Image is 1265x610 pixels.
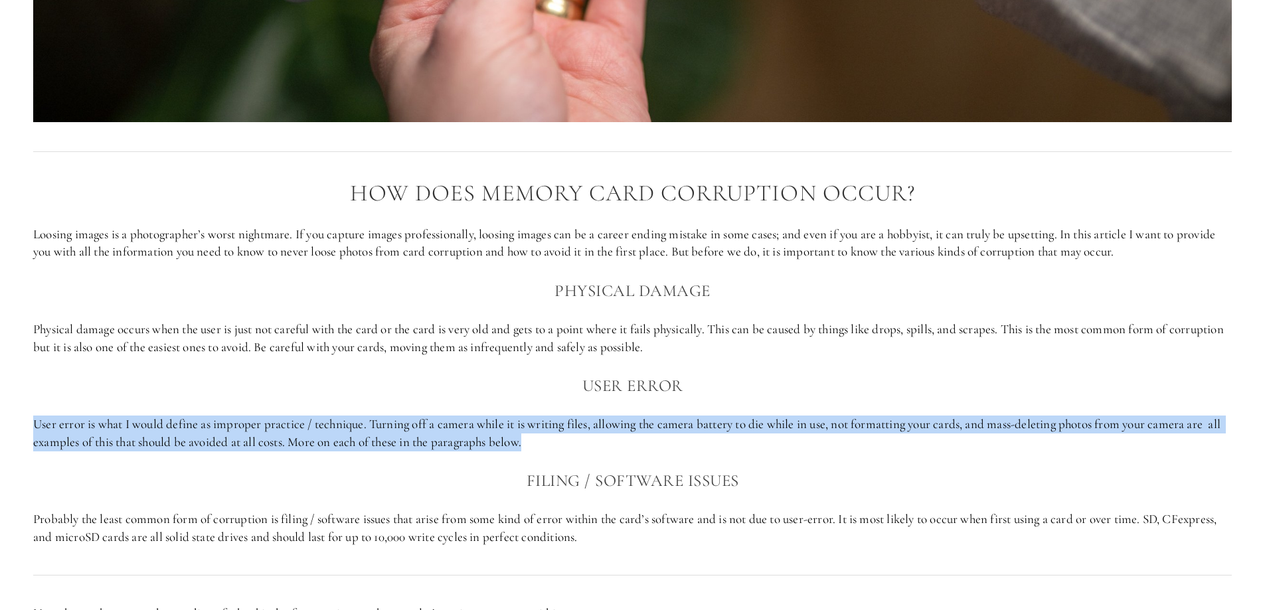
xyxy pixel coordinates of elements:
[33,467,1232,494] h3: Filing / Software Issues
[33,181,1232,206] h2: How does memory card corruption occur?
[33,416,1232,451] p: User error is what I would define as improper practice / technique. Turning off a camera while it...
[33,372,1232,399] h3: User Error
[33,226,1232,261] p: Loosing images is a photographer’s worst nightmare. If you capture images professionally, loosing...
[33,321,1232,356] p: Physical damage occurs when the user is just not careful with the card or the card is very old an...
[33,277,1232,304] h3: Physical damage
[33,510,1232,546] p: Probably the least common form of corruption is filing / software issues that arise from some kin...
